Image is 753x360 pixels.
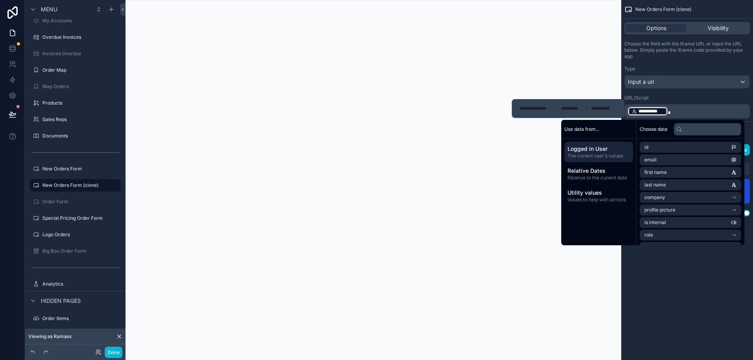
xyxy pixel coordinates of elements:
[42,34,119,40] label: Overdue Invoices
[30,80,121,93] a: Map Orders
[42,182,116,188] label: New Orders Form (clone)
[42,100,119,106] label: Products
[30,245,121,257] a: Big Box Order Form
[624,104,750,118] div: scrollable content
[30,113,121,126] a: Sales Reps
[646,24,666,32] span: Options
[42,133,119,139] label: Documents
[42,67,119,73] label: Order Map
[42,215,119,221] label: Special Pricing Order Form
[30,195,121,208] a: Order Form
[567,175,630,181] span: Relative to the current date
[41,297,81,305] span: Hidden pages
[30,278,121,290] a: Analytics
[30,14,121,27] a: My Accounts
[635,6,691,13] span: New Orders Form (clone)
[708,24,729,32] span: Visibility
[42,18,119,24] label: My Accounts
[28,333,71,340] span: Viewing as Ramses
[567,153,630,159] span: The current user's values
[30,97,121,109] a: Products
[42,83,119,90] label: Map Orders
[567,145,630,153] span: Logged in User
[624,66,635,72] label: Type
[624,41,750,60] p: Choose the field with the iframe URL or input the URL below. Simply paste the iframe code provide...
[30,130,121,142] a: Documents
[628,78,654,86] span: Input a url
[567,197,630,203] span: Values to help with actions
[30,47,121,60] a: Invoices Overdue
[30,312,121,325] a: Order Items
[30,31,121,43] a: Overdue Invoices
[42,51,119,57] label: Invoices Overdue
[42,248,119,254] label: Big Box Order Form
[30,64,121,76] a: Order Map
[42,315,119,322] label: Order Items
[561,139,636,209] div: scrollable content
[41,5,57,13] span: Menu
[42,232,119,238] label: Logo Orders
[30,212,121,224] a: Special Pricing Order Form
[30,228,121,241] a: Logo Orders
[30,179,121,192] a: New Orders Form (clone)
[42,116,119,123] label: Sales Reps
[624,95,649,101] label: URL/Script
[42,281,119,287] label: Analytics
[567,189,630,197] span: Utility values
[640,126,668,132] span: Choose data
[42,199,119,205] label: Order Form
[30,163,121,175] a: New Orders Form
[567,167,630,175] span: Relative Dates
[42,166,119,172] label: New Orders Form
[624,75,750,89] button: Input a url
[564,126,599,132] span: Use data from...
[105,347,122,358] button: Done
